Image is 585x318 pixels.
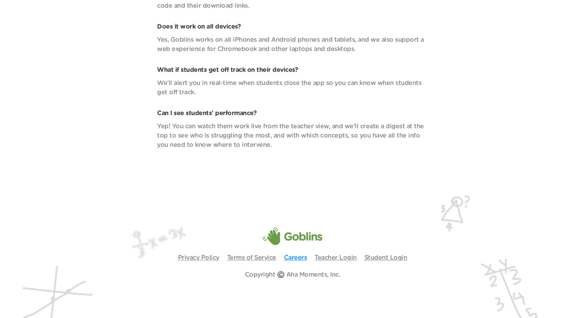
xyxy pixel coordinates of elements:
a: Careers [284,255,307,261]
a: Privacy Policy [178,255,219,261]
a: Student Login [364,255,407,261]
a: Teacher Login [315,255,357,261]
p: Yep! You can watch them work live from the teacher view, and we’ll create a digest at the top to ... [157,122,428,150]
p: Copyright ©️ Aha Moments, Inc. [245,270,340,279]
p: What if students get off track on their devices? [157,65,428,75]
p: We’ll alert you in real-time when students close the app so you can know when students get off tr... [157,78,428,97]
p: Does it work on all devices? [157,22,428,31]
a: Terms of Service [227,255,276,261]
p: Can I see students’ performance? [157,109,428,118]
p: Yes, Goblins works on all iPhones and Android phones and tablets, and we also support a web exper... [157,35,428,54]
